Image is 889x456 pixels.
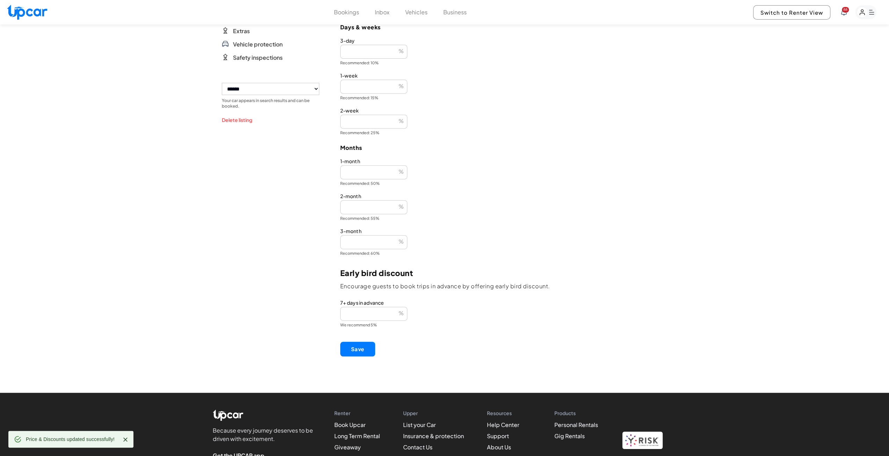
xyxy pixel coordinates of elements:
[233,40,283,49] span: Vehicle protection
[340,60,668,66] label: Recommended: 10%
[340,267,668,278] p: Early bird discount
[554,410,598,417] h4: Products
[334,443,361,451] a: Giveaway
[340,158,668,164] label: 1-month
[340,228,668,234] label: 3-month
[443,8,467,16] button: Business
[403,443,432,451] a: Contact Us
[340,282,668,290] p: Encourage guests to book trips in advance by offering early bird discount.
[233,53,283,62] span: Safety inspections
[334,8,359,16] button: Bookings
[340,38,668,43] label: 3-day
[399,82,404,89] span: %
[340,144,668,151] p: Months
[340,342,375,356] button: Save
[334,421,366,428] a: Book Upcar
[340,24,668,31] p: Days & weeks
[399,168,404,175] span: %
[340,73,668,78] label: 1-week
[375,8,389,16] button: Inbox
[120,434,131,445] button: Close
[842,7,849,13] span: You have new notifications
[403,432,464,440] a: Insurance & protection
[233,27,250,35] span: Extras
[403,410,464,417] h4: Upper
[399,238,404,245] span: %
[340,322,668,328] label: We recommend 5%
[334,410,380,417] h4: Renter
[213,426,318,443] p: Because every journey deserves to be driven with excitement.
[340,95,668,101] label: Recommended: 15%
[340,193,668,199] label: 2-month
[340,251,668,256] label: Recommended: 60%
[487,443,511,451] a: About Us
[222,116,252,124] button: Delete listing
[222,98,319,109] p: Your car appears in search results and can be booked.
[753,5,830,20] button: Switch to Renter View
[405,8,428,16] button: Vehicles
[340,216,668,221] label: Recommended: 55%
[213,410,243,421] img: Upcar Logo
[399,117,404,124] span: %
[334,432,380,440] a: Long Term Rental
[7,5,47,20] img: Upcar Logo
[399,48,404,54] span: %
[340,300,668,305] label: 7+ days in advance
[340,181,668,186] label: Recommended: 50%
[403,421,436,428] a: List your Car
[26,433,115,446] div: Price & Discounts updated successfully!
[487,410,531,417] h4: Resources
[554,432,585,440] a: Gig Rentals
[554,421,598,428] a: Personal Rentals
[487,421,519,428] a: Help Center
[340,130,668,136] label: Recommended: 25%
[487,432,509,440] a: Support
[399,310,404,316] span: %
[340,108,668,113] label: 2-week
[399,203,404,210] span: %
